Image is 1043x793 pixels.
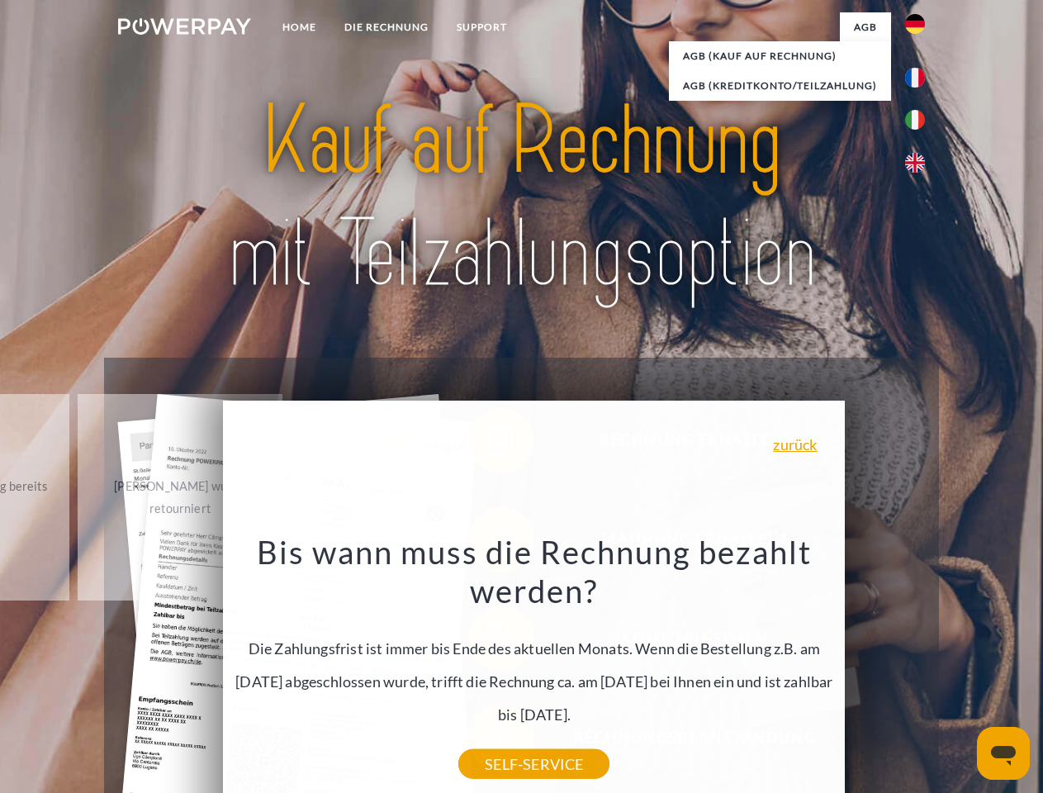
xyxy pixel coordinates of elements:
[158,79,885,316] img: title-powerpay_de.svg
[977,727,1030,780] iframe: Schaltfläche zum Öffnen des Messaging-Fensters
[458,749,609,779] a: SELF-SERVICE
[905,110,925,130] img: it
[233,532,836,764] div: Die Zahlungsfrist ist immer bis Ende des aktuellen Monats. Wenn die Bestellung z.B. am [DATE] abg...
[443,12,521,42] a: SUPPORT
[118,18,251,35] img: logo-powerpay-white.svg
[330,12,443,42] a: DIE RECHNUNG
[669,71,891,101] a: AGB (Kreditkonto/Teilzahlung)
[268,12,330,42] a: Home
[905,14,925,34] img: de
[233,532,836,611] h3: Bis wann muss die Rechnung bezahlt werden?
[88,475,273,520] div: [PERSON_NAME] wurde retourniert
[773,437,817,452] a: zurück
[905,153,925,173] img: en
[840,12,891,42] a: agb
[669,41,891,71] a: AGB (Kauf auf Rechnung)
[905,68,925,88] img: fr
